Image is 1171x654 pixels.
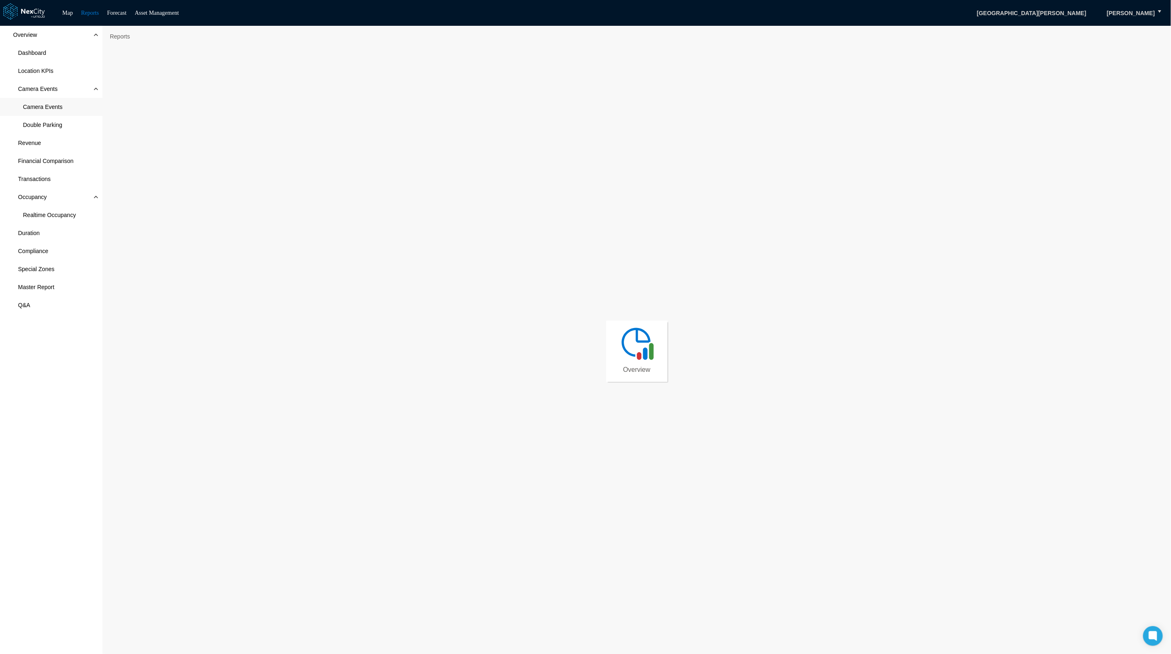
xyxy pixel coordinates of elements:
span: Duration [18,229,40,237]
span: Special Zones [18,265,55,273]
span: [PERSON_NAME] [1107,9,1155,17]
span: Overview [623,366,650,374]
span: Transactions [18,175,51,183]
a: Asset Management [135,10,179,16]
span: Location KPIs [18,67,53,75]
span: Double Parking [23,121,62,129]
span: Dashboard [18,49,46,57]
span: Reports [107,30,133,43]
span: [GEOGRAPHIC_DATA][PERSON_NAME] [968,6,1095,20]
a: Map [62,10,73,16]
a: Reports [81,10,99,16]
span: Camera Events [23,103,62,111]
span: Realtime Occupancy [23,211,76,219]
span: Revenue [18,139,41,147]
button: [PERSON_NAME] [1098,6,1164,20]
span: Master Report [18,283,55,291]
img: revenue [618,325,655,362]
a: Forecast [107,10,126,16]
span: Overview [13,31,37,39]
span: Financial Comparison [18,157,73,165]
a: Overview [606,321,668,382]
span: Camera Events [18,85,57,93]
span: Q&A [18,301,30,309]
span: Compliance [18,247,48,255]
span: Occupancy [18,193,47,201]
